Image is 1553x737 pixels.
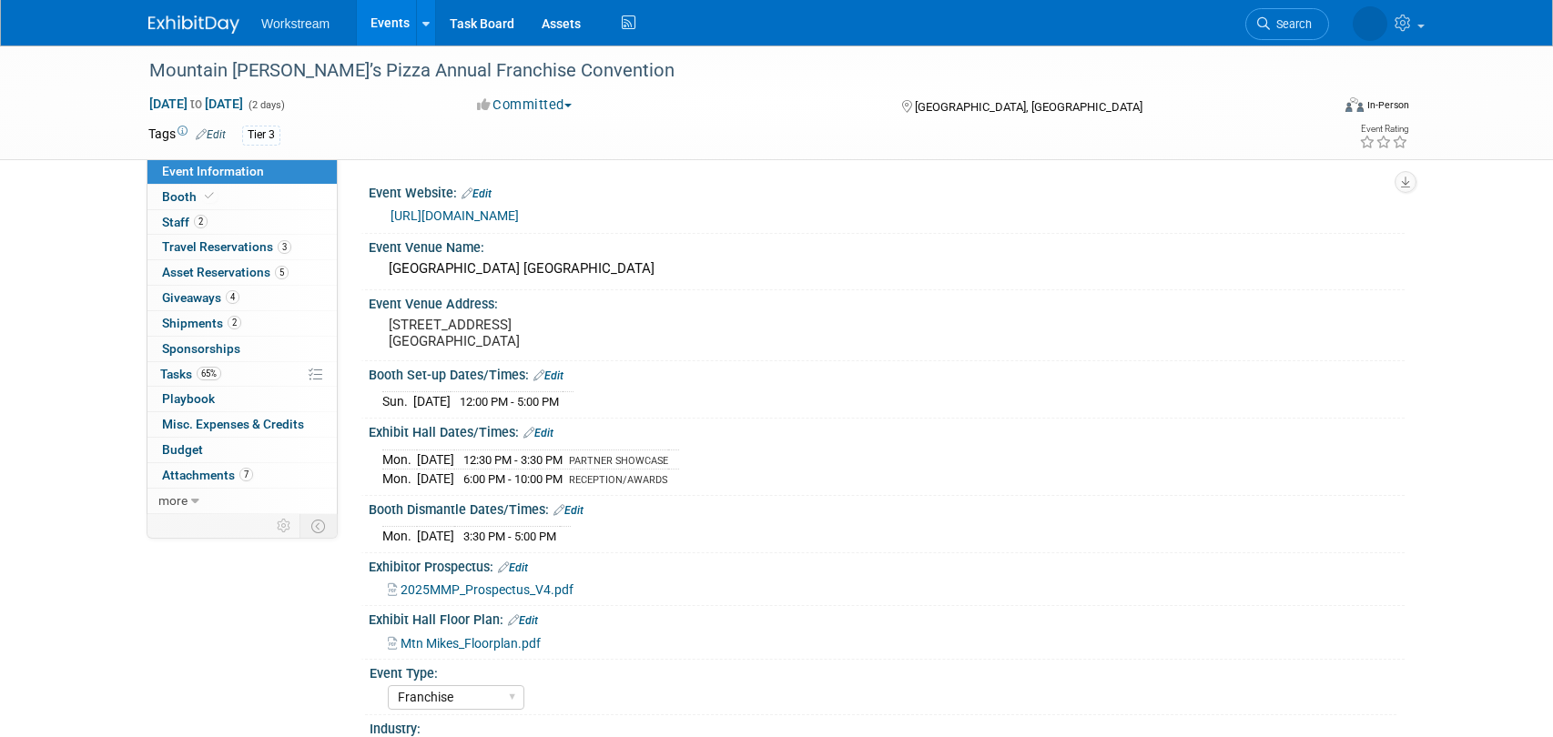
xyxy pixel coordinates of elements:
[369,179,1405,203] div: Event Website:
[413,392,451,411] td: [DATE]
[147,210,337,235] a: Staff2
[162,164,264,178] span: Event Information
[148,96,244,112] span: [DATE] [DATE]
[369,361,1405,385] div: Booth Set-up Dates/Times:
[239,468,253,481] span: 7
[463,472,563,486] span: 6:00 PM - 10:00 PM
[498,561,528,574] a: Edit
[162,417,304,431] span: Misc. Expenses & Credits
[148,125,226,146] td: Tags
[508,614,538,627] a: Edit
[369,290,1405,313] div: Event Venue Address:
[1353,6,1387,41] img: Tatia Meghdadi
[147,463,337,488] a: Attachments7
[160,367,221,381] span: Tasks
[147,337,337,361] a: Sponsorships
[226,290,239,304] span: 4
[460,395,559,409] span: 12:00 PM - 5:00 PM
[162,468,253,482] span: Attachments
[269,514,300,538] td: Personalize Event Tab Strip
[1245,8,1329,40] a: Search
[569,455,668,467] span: PARTNER SHOWCASE
[147,286,337,310] a: Giveaways4
[382,449,417,469] td: Mon.
[205,191,214,201] i: Booth reservation complete
[196,128,226,141] a: Edit
[1222,95,1409,122] div: Event Format
[197,367,221,380] span: 65%
[194,215,208,228] span: 2
[188,96,205,111] span: to
[369,419,1405,442] div: Exhibit Hall Dates/Times:
[147,260,337,285] a: Asset Reservations5
[147,362,337,387] a: Tasks65%
[247,99,285,111] span: (2 days)
[162,391,215,406] span: Playbook
[162,290,239,305] span: Giveaways
[417,449,454,469] td: [DATE]
[1345,97,1364,112] img: Format-Inperson.png
[382,527,417,546] td: Mon.
[388,582,573,597] a: 2025MMP_Prospectus_V4.pdf
[147,387,337,411] a: Playbook
[462,187,492,200] a: Edit
[417,527,454,546] td: [DATE]
[158,493,188,508] span: more
[147,438,337,462] a: Budget
[569,474,667,486] span: RECEPTION/AWARDS
[228,316,241,329] span: 2
[162,239,291,254] span: Travel Reservations
[389,317,780,349] pre: [STREET_ADDRESS] [GEOGRAPHIC_DATA]
[382,469,417,489] td: Mon.
[417,469,454,489] td: [DATE]
[915,100,1142,114] span: [GEOGRAPHIC_DATA], [GEOGRAPHIC_DATA]
[370,660,1396,682] div: Event Type:
[143,55,1302,87] div: Mountain [PERSON_NAME]’s Pizza Annual Franchise Convention
[1366,98,1409,112] div: In-Person
[401,582,573,597] span: 2025MMP_Prospectus_V4.pdf
[162,316,241,330] span: Shipments
[162,265,289,279] span: Asset Reservations
[463,530,556,543] span: 3:30 PM - 5:00 PM
[162,189,218,204] span: Booth
[261,16,330,31] span: Workstream
[369,606,1405,630] div: Exhibit Hall Floor Plan:
[523,427,553,439] a: Edit
[147,489,337,513] a: more
[388,636,541,651] a: Mtn Mikes_Floorplan.pdf
[300,514,338,538] td: Toggle Event Tabs
[471,96,579,115] button: Committed
[162,341,240,356] span: Sponsorships
[147,159,337,184] a: Event Information
[147,311,337,336] a: Shipments2
[369,234,1405,257] div: Event Venue Name:
[401,636,541,651] span: Mtn Mikes_Floorplan.pdf
[369,553,1405,577] div: Exhibitor Prospectus:
[369,496,1405,520] div: Booth Dismantle Dates/Times:
[278,240,291,254] span: 3
[1359,125,1408,134] div: Event Rating
[242,126,280,145] div: Tier 3
[147,185,337,209] a: Booth
[382,392,413,411] td: Sun.
[463,453,563,467] span: 12:30 PM - 3:30 PM
[1270,17,1312,31] span: Search
[391,208,519,223] a: [URL][DOMAIN_NAME]
[162,442,203,457] span: Budget
[533,369,563,382] a: Edit
[147,235,337,259] a: Travel Reservations3
[382,255,1391,283] div: [GEOGRAPHIC_DATA] [GEOGRAPHIC_DATA]
[148,15,239,34] img: ExhibitDay
[162,215,208,229] span: Staff
[553,504,584,517] a: Edit
[147,412,337,437] a: Misc. Expenses & Credits
[275,266,289,279] span: 5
